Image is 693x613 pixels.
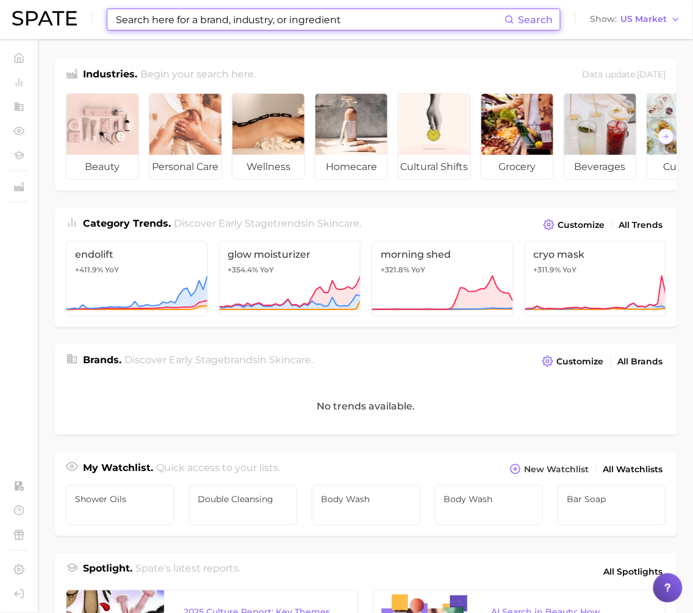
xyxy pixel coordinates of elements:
[198,494,289,504] span: Double Cleansing
[83,562,132,583] h1: Spotlight.
[398,93,471,180] a: cultural shifts
[619,220,663,230] span: All Trends
[136,562,241,583] h2: Spate's latest reports.
[534,249,658,260] span: cryo mask
[141,67,256,83] h2: Begin your search here.
[540,216,608,233] button: Customize
[372,241,514,316] a: morning shed+321.8% YoY
[66,485,174,525] a: Shower Oils
[75,249,199,260] span: endolift
[563,265,577,275] span: YoY
[558,220,605,230] span: Customize
[411,265,425,275] span: YoY
[219,241,361,316] a: glow moisturizer+354.4% YoY
[481,93,554,180] a: grocery
[601,562,666,583] a: All Spotlights
[600,461,666,478] a: All Watchlists
[534,265,561,274] span: +311.9%
[507,461,592,478] button: New Watchlist
[83,354,121,366] span: Brands .
[398,155,470,179] span: cultural shifts
[564,93,637,180] a: beverages
[658,129,674,144] button: Scroll Right
[66,93,139,180] a: beauty
[616,217,666,233] a: All Trends
[83,461,153,478] h1: My Watchlist.
[315,155,387,179] span: homecare
[312,485,420,525] a: Body Wash
[381,265,409,274] span: +321.8%
[174,218,362,229] span: Discover Early Stage trends in .
[157,461,281,478] h2: Quick access to your lists.
[228,249,352,260] span: glow moisturizer
[558,485,666,525] a: Bar Soap
[525,464,589,475] span: New Watchlist
[149,93,222,180] a: personal care
[481,155,553,179] span: grocery
[615,353,666,370] a: All Brands
[83,67,137,83] h1: Industries.
[444,494,534,504] span: Body wash
[115,9,504,30] input: Search here for a brand, industry, or ingredient
[621,16,667,23] span: US Market
[321,494,411,504] span: Body Wash
[315,93,388,180] a: homecare
[55,377,677,435] div: No trends available.
[75,494,165,504] span: Shower Oils
[525,241,667,316] a: cryo mask+311.9% YoY
[12,11,77,26] img: SPATE
[564,155,636,179] span: beverages
[318,218,360,229] span: skincare
[232,93,305,180] a: wellness
[435,485,544,525] a: Body wash
[125,354,314,366] span: Discover Early Stage brands in .
[557,356,604,367] span: Customize
[567,494,657,504] span: Bar Soap
[518,14,553,26] span: Search
[591,16,617,23] span: Show
[260,265,275,275] span: YoY
[66,241,208,316] a: endolift+411.9% YoY
[66,155,138,179] span: beauty
[228,265,259,274] span: +354.4%
[75,265,103,274] span: +411.9%
[10,585,28,603] a: Log out. Currently logged in with e-mail kerianne.adler@unilever.com.
[105,265,119,275] span: YoY
[189,485,298,525] a: Double Cleansing
[270,354,312,366] span: skincare
[604,565,663,579] span: All Spotlights
[149,155,221,179] span: personal care
[603,464,663,475] span: All Watchlists
[583,67,666,83] div: Data update: [DATE]
[539,353,607,370] button: Customize
[618,356,663,367] span: All Brands
[83,218,171,229] span: Category Trends .
[587,12,684,27] button: ShowUS Market
[232,155,304,179] span: wellness
[381,249,504,260] span: morning shed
